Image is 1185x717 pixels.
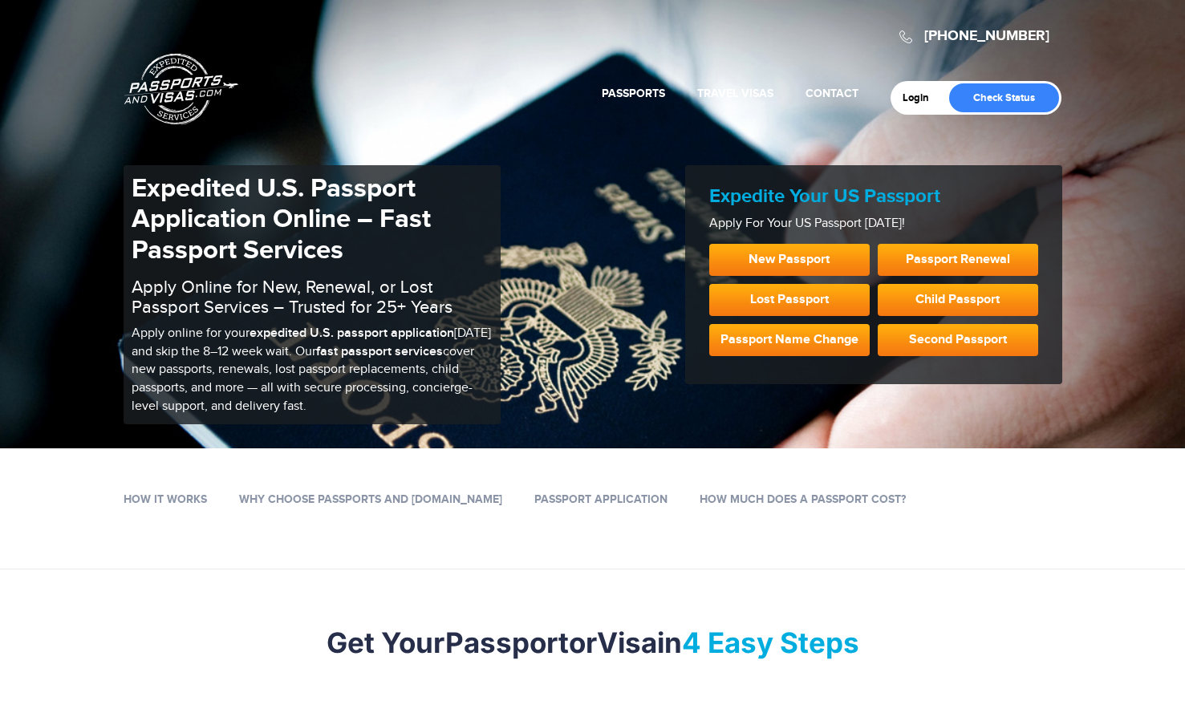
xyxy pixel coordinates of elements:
[709,244,870,276] a: New Passport
[878,284,1038,316] a: Child Passport
[924,27,1049,45] a: [PHONE_NUMBER]
[806,87,858,100] a: Contact
[132,173,493,265] h1: Expedited U.S. Passport Application Online – Fast Passport Services
[132,325,493,416] p: Apply online for your [DATE] and skip the 8–12 week wait. Our cover new passports, renewals, lost...
[709,284,870,316] a: Lost Passport
[534,492,668,506] a: Passport Application
[124,626,1062,659] h2: Get Your or in
[602,87,665,100] a: Passports
[682,626,859,659] mark: 4 Easy Steps
[124,492,207,506] a: How it works
[700,492,906,506] a: How Much Does a Passport Cost?
[132,277,493,316] h2: Apply Online for New, Renewal, or Lost Passport Services – Trusted for 25+ Years
[239,492,502,506] a: Why Choose Passports and [DOMAIN_NAME]
[878,324,1038,356] a: Second Passport
[709,215,1038,233] p: Apply For Your US Passport [DATE]!
[709,324,870,356] a: Passport Name Change
[250,326,454,341] b: expedited U.S. passport application
[878,244,1038,276] a: Passport Renewal
[903,91,940,104] a: Login
[597,626,657,659] strong: Visa
[445,626,569,659] strong: Passport
[709,185,1038,209] h2: Expedite Your US Passport
[316,344,443,359] b: fast passport services
[697,87,773,100] a: Travel Visas
[124,53,238,125] a: Passports & [DOMAIN_NAME]
[949,83,1059,112] a: Check Status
